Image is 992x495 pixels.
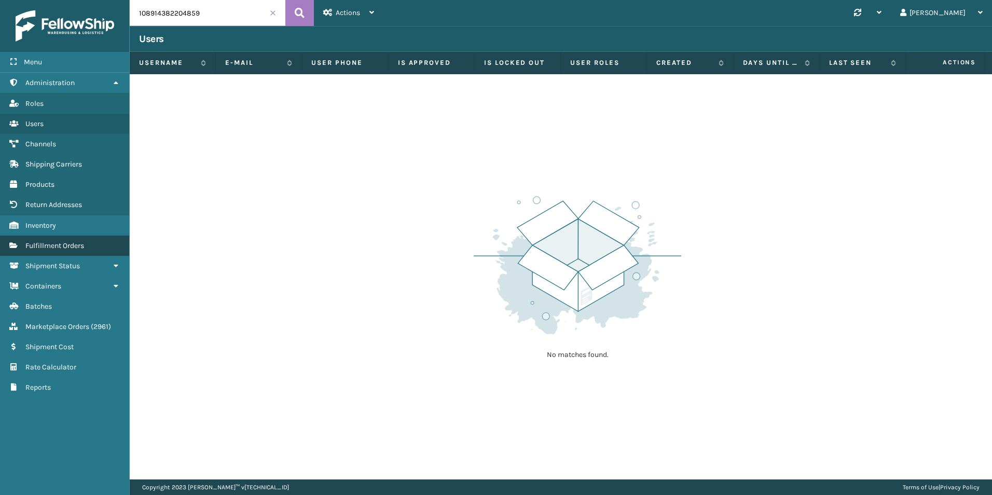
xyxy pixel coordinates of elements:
span: Return Addresses [25,200,82,209]
label: User phone [311,58,378,67]
span: Batches [25,302,52,311]
span: Roles [25,99,44,108]
span: Actions [336,8,360,17]
a: Terms of Use [903,484,939,491]
label: Is Locked Out [484,58,551,67]
a: Privacy Policy [940,484,980,491]
span: Containers [25,282,61,291]
span: Shipment Status [25,262,80,270]
span: Shipping Carriers [25,160,82,169]
span: Users [25,119,44,128]
span: Marketplace Orders [25,322,89,331]
label: Created [656,58,713,67]
span: Shipment Cost [25,342,74,351]
label: Username [139,58,196,67]
h3: Users [139,33,164,45]
span: Administration [25,78,75,87]
span: ( 2961 ) [91,322,111,331]
span: Channels [25,140,56,148]
p: Copyright 2023 [PERSON_NAME]™ v [TECHNICAL_ID] [142,479,289,495]
label: Is Approved [398,58,465,67]
span: Products [25,180,54,189]
img: logo [16,10,114,42]
span: Menu [24,58,42,66]
label: E-mail [225,58,282,67]
span: Fulfillment Orders [25,241,84,250]
span: Actions [909,54,982,71]
span: Rate Calculator [25,363,76,372]
span: Reports [25,383,51,392]
label: Last Seen [829,58,886,67]
div: | [903,479,980,495]
label: Days until password expires [743,58,800,67]
label: User Roles [570,58,637,67]
span: Inventory [25,221,56,230]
